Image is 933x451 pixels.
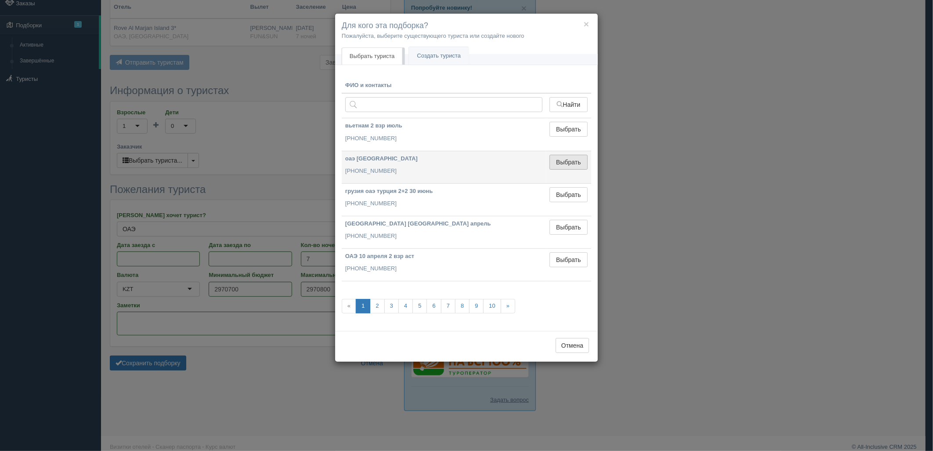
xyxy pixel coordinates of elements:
button: Выбрать [550,122,588,137]
a: 4 [398,299,413,313]
a: 8 [455,299,470,313]
a: 3 [384,299,399,313]
p: [PHONE_NUMBER] [345,265,542,273]
a: » [501,299,515,313]
a: Выбрать туриста [342,47,402,65]
p: [PHONE_NUMBER] [345,135,542,143]
b: [GEOGRAPHIC_DATA] [GEOGRAPHIC_DATA] апрель [345,220,491,227]
button: Выбрать [550,155,588,170]
button: Выбрать [550,252,588,267]
a: 1 [356,299,370,313]
p: [PHONE_NUMBER] [345,232,542,240]
input: Поиск по ФИО, паспорту или контактам [345,97,542,112]
a: Создать туриста [409,47,469,65]
b: вьетнам 2 взр июль [345,122,402,129]
a: 2 [370,299,384,313]
h4: Для кого эта подборка? [342,20,591,32]
button: Найти [550,97,588,112]
span: « [342,299,356,313]
b: оаэ [GEOGRAPHIC_DATA] [345,155,418,162]
p: [PHONE_NUMBER] [345,167,542,175]
a: 7 [441,299,456,313]
th: ФИО и контакты [342,78,546,94]
b: ОАЭ 10 апреля 2 взр аст [345,253,414,259]
p: [PHONE_NUMBER] [345,200,542,208]
a: 9 [469,299,484,313]
a: 6 [427,299,441,313]
p: Пожалуйста, выберите существующего туриста или создайте нового [342,32,591,40]
b: грузия оаэ турция 2+2 30 июнь [345,188,433,194]
button: Выбрать [550,187,588,202]
button: × [584,19,589,29]
button: Выбрать [550,220,588,235]
a: 5 [412,299,427,313]
a: 10 [483,299,501,313]
button: Отмена [556,338,589,353]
